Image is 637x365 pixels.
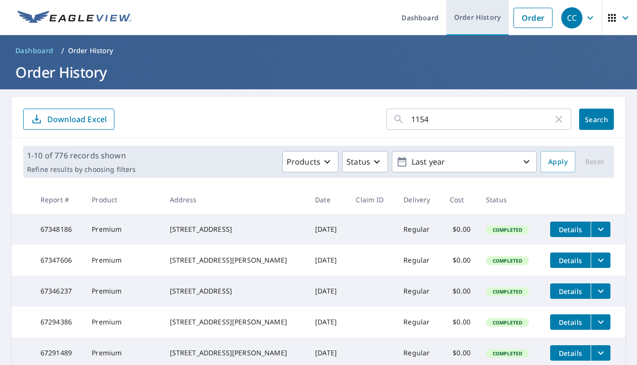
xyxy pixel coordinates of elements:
[162,185,308,214] th: Address
[307,214,348,245] td: [DATE]
[442,214,478,245] td: $0.00
[342,151,388,172] button: Status
[556,225,585,234] span: Details
[591,314,610,330] button: filesDropdownBtn-67294386
[442,185,478,214] th: Cost
[556,256,585,265] span: Details
[550,314,591,330] button: detailsBtn-67294386
[548,156,568,168] span: Apply
[15,46,54,56] span: Dashboard
[170,286,300,296] div: [STREET_ADDRESS]
[550,345,591,361] button: detailsBtn-67291489
[84,307,162,337] td: Premium
[556,349,585,358] span: Details
[61,45,64,56] li: /
[487,226,528,233] span: Completed
[84,245,162,276] td: Premium
[170,225,300,234] div: [STREET_ADDRESS]
[408,154,521,170] p: Last year
[396,276,442,307] td: Regular
[487,257,528,264] span: Completed
[396,307,442,337] td: Regular
[23,109,114,130] button: Download Excel
[170,317,300,327] div: [STREET_ADDRESS][PERSON_NAME]
[282,151,338,172] button: Products
[478,185,542,214] th: Status
[33,245,84,276] td: 67347606
[307,276,348,307] td: [DATE]
[591,253,610,268] button: filesDropdownBtn-67347606
[33,276,84,307] td: 67346237
[550,222,591,237] button: detailsBtn-67348186
[17,11,131,25] img: EV Logo
[591,222,610,237] button: filesDropdownBtn-67348186
[27,165,136,174] p: Refine results by choosing filters
[591,345,610,361] button: filesDropdownBtn-67291489
[487,319,528,326] span: Completed
[513,8,553,28] a: Order
[396,185,442,214] th: Delivery
[540,151,575,172] button: Apply
[561,7,582,28] div: CC
[550,253,591,268] button: detailsBtn-67347606
[442,276,478,307] td: $0.00
[47,114,107,125] p: Download Excel
[591,283,610,299] button: filesDropdownBtn-67346237
[442,307,478,337] td: $0.00
[307,185,348,214] th: Date
[84,185,162,214] th: Product
[348,185,396,214] th: Claim ID
[33,307,84,337] td: 67294386
[307,307,348,337] td: [DATE]
[487,288,528,295] span: Completed
[587,115,606,124] span: Search
[12,43,57,58] a: Dashboard
[396,245,442,276] td: Regular
[287,156,320,168] p: Products
[411,106,553,133] input: Address, Report #, Claim ID, etc.
[12,43,625,58] nav: breadcrumb
[392,151,537,172] button: Last year
[68,46,113,56] p: Order History
[579,109,614,130] button: Search
[170,255,300,265] div: [STREET_ADDRESS][PERSON_NAME]
[487,350,528,357] span: Completed
[396,214,442,245] td: Regular
[84,276,162,307] td: Premium
[33,214,84,245] td: 67348186
[12,62,625,82] h1: Order History
[556,287,585,296] span: Details
[33,185,84,214] th: Report #
[442,245,478,276] td: $0.00
[84,214,162,245] td: Premium
[550,283,591,299] button: detailsBtn-67346237
[27,150,136,161] p: 1-10 of 776 records shown
[346,156,370,168] p: Status
[307,245,348,276] td: [DATE]
[556,318,585,327] span: Details
[170,348,300,358] div: [STREET_ADDRESS][PERSON_NAME]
